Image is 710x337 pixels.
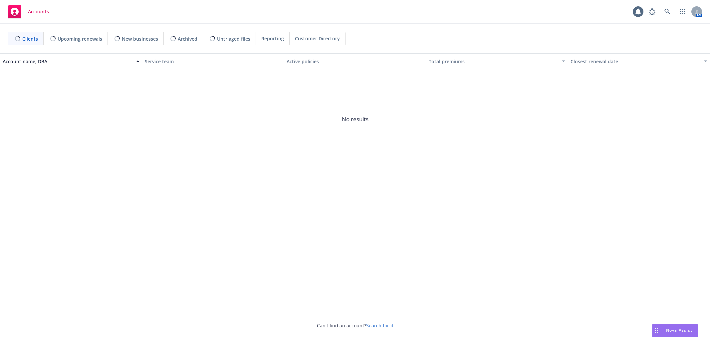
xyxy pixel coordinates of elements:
div: Total premiums [429,58,558,65]
span: Can't find an account? [317,322,393,329]
span: Archived [178,35,197,42]
span: Clients [22,35,38,42]
div: Service team [145,58,282,65]
button: Closest renewal date [568,53,710,69]
div: Drag to move [652,324,661,337]
span: Reporting [261,35,284,42]
button: Active policies [284,53,426,69]
button: Nova Assist [652,324,698,337]
span: Customer Directory [295,35,340,42]
button: Total premiums [426,53,568,69]
a: Switch app [676,5,689,18]
span: New businesses [122,35,158,42]
div: Account name, DBA [3,58,132,65]
a: Search for it [366,322,393,329]
span: Accounts [28,9,49,14]
div: Closest renewal date [571,58,700,65]
a: Report a Bug [645,5,659,18]
button: Service team [142,53,284,69]
span: Untriaged files [217,35,250,42]
span: Nova Assist [666,327,692,333]
span: Upcoming renewals [58,35,102,42]
a: Accounts [5,2,52,21]
a: Search [661,5,674,18]
div: Active policies [287,58,423,65]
